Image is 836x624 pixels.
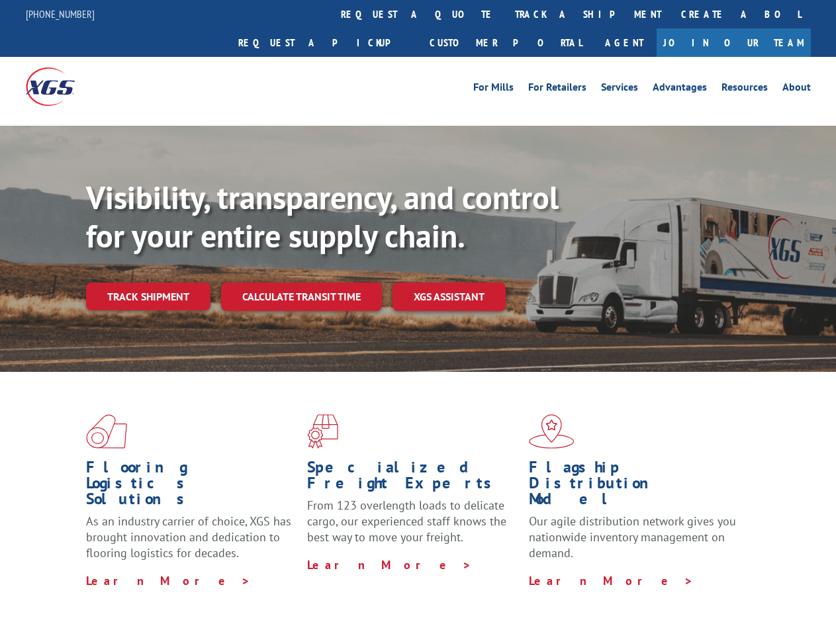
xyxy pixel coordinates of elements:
[721,82,768,97] a: Resources
[473,82,514,97] a: For Mills
[86,459,297,513] h1: Flooring Logistics Solutions
[529,513,736,560] span: Our agile distribution network gives you nationwide inventory management on demand.
[228,28,420,57] a: Request a pickup
[307,557,472,572] a: Learn More >
[307,498,518,557] p: From 123 overlength loads to delicate cargo, our experienced staff knows the best way to move you...
[86,283,210,310] a: Track shipment
[528,82,586,97] a: For Retailers
[529,459,740,513] h1: Flagship Distribution Model
[601,82,638,97] a: Services
[86,414,127,449] img: xgs-icon-total-supply-chain-intelligence-red
[393,283,506,311] a: XGS ASSISTANT
[782,82,811,97] a: About
[592,28,657,57] a: Agent
[529,414,575,449] img: xgs-icon-flagship-distribution-model-red
[221,283,382,311] a: Calculate transit time
[307,414,338,449] img: xgs-icon-focused-on-flooring-red
[86,177,559,256] b: Visibility, transparency, and control for your entire supply chain.
[529,573,694,588] a: Learn More >
[307,459,518,498] h1: Specialized Freight Experts
[653,82,707,97] a: Advantages
[86,513,291,560] span: As an industry carrier of choice, XGS has brought innovation and dedication to flooring logistics...
[420,28,592,57] a: Customer Portal
[26,7,95,21] a: [PHONE_NUMBER]
[86,573,251,588] a: Learn More >
[657,28,811,57] a: Join Our Team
